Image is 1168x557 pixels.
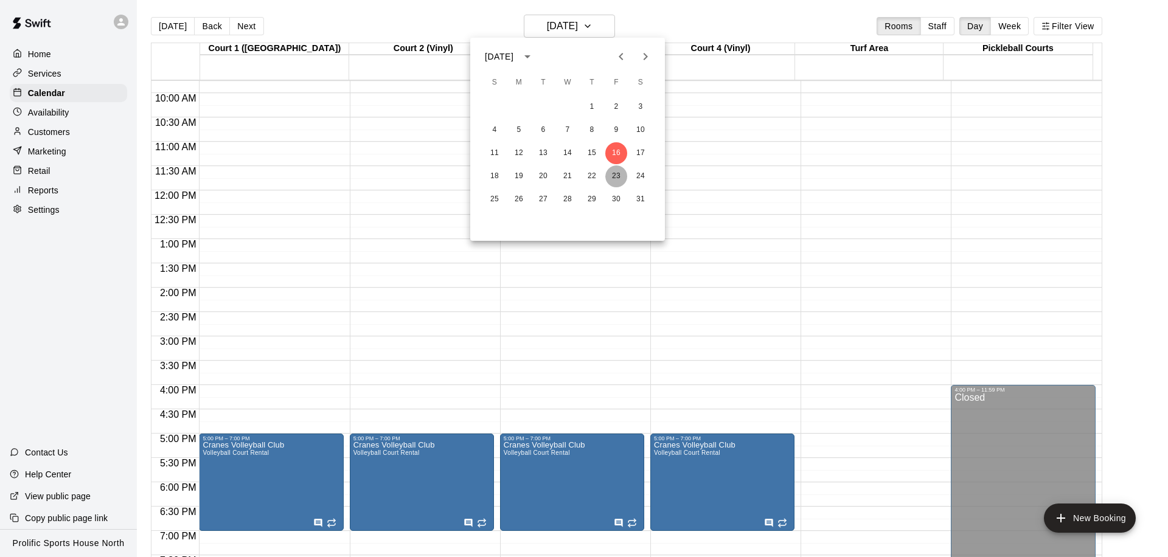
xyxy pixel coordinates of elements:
button: Previous month [609,44,633,69]
button: 19 [508,165,530,187]
button: 9 [605,119,627,141]
button: 16 [605,142,627,164]
button: 7 [557,119,579,141]
button: calendar view is open, switch to year view [517,46,538,67]
div: [DATE] [485,50,513,63]
button: 28 [557,189,579,210]
button: 10 [630,119,652,141]
span: Friday [605,71,627,95]
button: 24 [630,165,652,187]
button: 15 [581,142,603,164]
span: Sunday [484,71,506,95]
button: 22 [581,165,603,187]
span: Saturday [630,71,652,95]
button: 18 [484,165,506,187]
button: 5 [508,119,530,141]
button: 12 [508,142,530,164]
button: 30 [605,189,627,210]
button: 26 [508,189,530,210]
button: 21 [557,165,579,187]
button: 3 [630,96,652,118]
button: 2 [605,96,627,118]
span: Monday [508,71,530,95]
span: Tuesday [532,71,554,95]
button: 23 [605,165,627,187]
button: 27 [532,189,554,210]
button: 11 [484,142,506,164]
button: 25 [484,189,506,210]
button: 31 [630,189,652,210]
button: 20 [532,165,554,187]
button: 29 [581,189,603,210]
button: 17 [630,142,652,164]
button: 13 [532,142,554,164]
button: 4 [484,119,506,141]
button: Next month [633,44,658,69]
button: 14 [557,142,579,164]
span: Thursday [581,71,603,95]
span: Wednesday [557,71,579,95]
button: 1 [581,96,603,118]
button: 8 [581,119,603,141]
button: 6 [532,119,554,141]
